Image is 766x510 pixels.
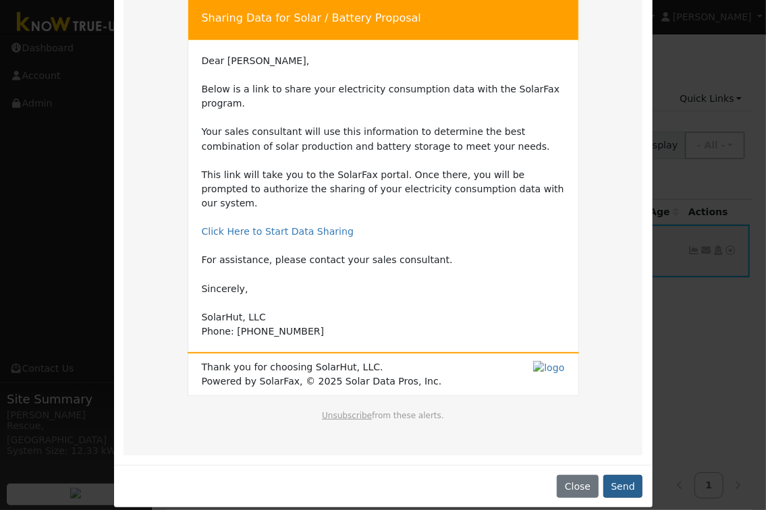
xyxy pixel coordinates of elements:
img: logo [533,361,564,375]
a: Click Here to Start Data Sharing [202,226,354,237]
td: Dear [PERSON_NAME], Below is a link to share your electricity consumption data with the SolarFax ... [202,54,565,339]
button: Send [603,475,643,498]
a: Unsubscribe [322,411,372,420]
span: Thank you for choosing SolarHut, LLC. Powered by SolarFax, © 2025 Solar Data Pros, Inc. [202,360,442,389]
button: Close [557,475,598,498]
td: from these alerts. [201,409,566,435]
